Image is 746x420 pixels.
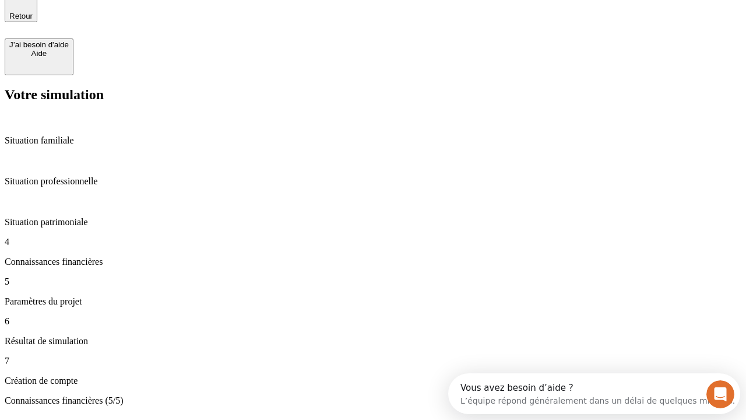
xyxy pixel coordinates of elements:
p: Situation professionnelle [5,176,741,187]
p: Création de compte [5,376,741,386]
button: J’ai besoin d'aideAide [5,38,73,75]
iframe: Intercom live chat discovery launcher [448,373,740,414]
p: 5 [5,276,741,287]
p: 4 [5,237,741,247]
p: Situation patrimoniale [5,217,741,228]
span: Retour [9,12,33,20]
iframe: Intercom live chat [706,380,734,408]
p: Connaissances financières [5,257,741,267]
div: Vous avez besoin d’aide ? [12,10,287,19]
div: Ouvrir le Messenger Intercom [5,5,321,37]
h2: Votre simulation [5,87,741,103]
p: Connaissances financières (5/5) [5,395,741,406]
p: Situation familiale [5,135,741,146]
div: Aide [9,49,69,58]
p: Paramètres du projet [5,296,741,307]
p: 7 [5,356,741,366]
div: J’ai besoin d'aide [9,40,69,49]
p: Résultat de simulation [5,336,741,346]
div: L’équipe répond généralement dans un délai de quelques minutes. [12,19,287,32]
p: 6 [5,316,741,327]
